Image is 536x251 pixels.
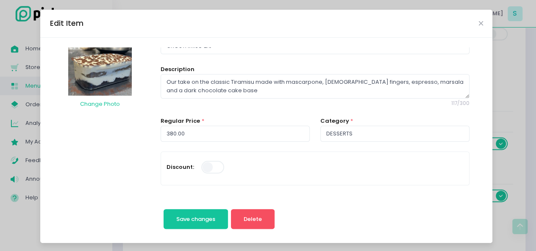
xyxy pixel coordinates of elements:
textarea: Our take on the classic Tiramisu made with mascarpone, [DEMOGRAPHIC_DATA] fingers, espresso, mars... [161,74,469,99]
div: Edit Item [50,18,83,29]
label: Description [161,65,194,74]
button: Close [478,21,483,25]
input: Category [320,126,469,142]
input: Regular Price [161,126,310,142]
label: Category [320,117,349,125]
button: Delete [231,209,275,229]
img: Item Photo [68,38,132,96]
label: Regular Price [161,117,200,125]
span: 117 / 300 [161,100,469,108]
button: Save changes [164,209,228,229]
button: Change Photo [80,96,120,112]
span: Save changes [176,215,215,223]
label: Discount: [167,163,194,171]
span: Delete [244,215,262,223]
